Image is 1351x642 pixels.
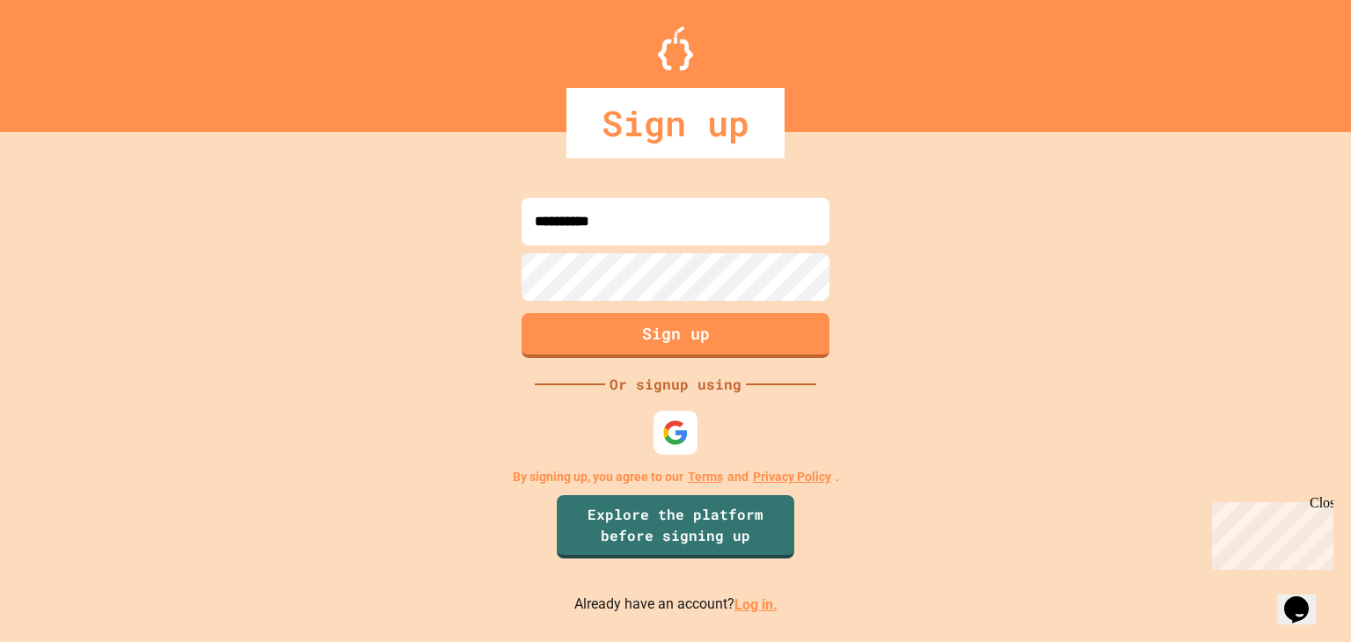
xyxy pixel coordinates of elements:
div: Or signup using [605,374,746,395]
a: Explore the platform before signing up [557,495,794,558]
img: Logo.svg [658,26,693,70]
a: Log in. [734,596,778,613]
p: Already have an account? [574,594,778,616]
button: Sign up [522,313,829,358]
div: Chat with us now!Close [7,7,121,112]
a: Terms [688,468,723,486]
img: google-icon.svg [662,419,689,446]
div: Sign up [566,88,785,158]
iframe: chat widget [1205,495,1333,570]
p: By signing up, you agree to our and . [513,468,839,486]
a: Privacy Policy [753,468,831,486]
iframe: chat widget [1277,572,1333,624]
